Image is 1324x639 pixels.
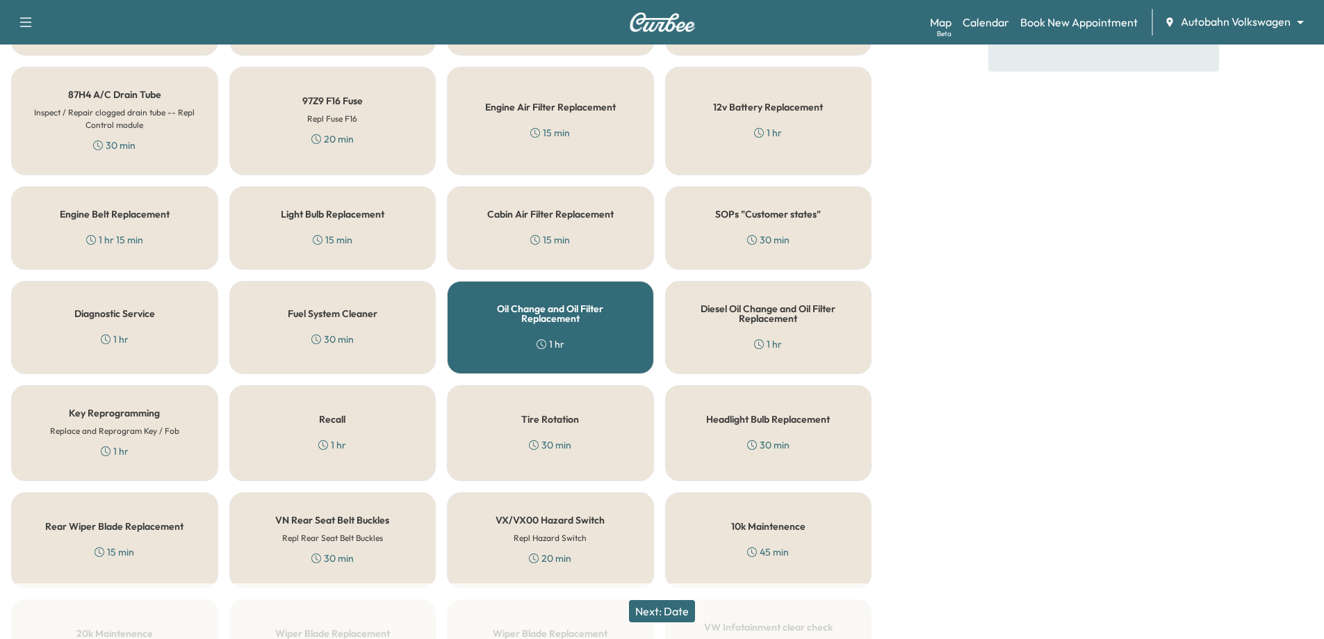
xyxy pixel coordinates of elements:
[747,233,790,247] div: 30 min
[45,521,183,531] h5: Rear Wiper Blade Replacement
[629,13,696,32] img: Curbee Logo
[754,337,782,351] div: 1 hr
[754,126,782,140] div: 1 hr
[747,438,790,452] div: 30 min
[50,425,179,437] h6: Replace and Reprogram Key / Fob
[530,233,570,247] div: 15 min
[530,126,570,140] div: 15 min
[307,113,357,125] h6: Repl Fuse F16
[715,209,821,219] h5: SOPs "Customer states"
[318,438,346,452] div: 1 hr
[86,233,143,247] div: 1 hr 15 min
[485,102,616,112] h5: Engine Air Filter Replacement
[487,209,614,219] h5: Cabin Air Filter Replacement
[514,532,587,544] h6: Repl Hazard Switch
[930,14,951,31] a: MapBeta
[319,414,345,424] h5: Recall
[311,551,354,565] div: 30 min
[529,551,571,565] div: 20 min
[496,515,605,525] h5: VX/VX00 Hazard Switch
[963,14,1009,31] a: Calendar
[537,337,564,351] div: 1 hr
[288,309,377,318] h5: Fuel System Cleaner
[101,332,129,346] div: 1 hr
[1181,14,1291,30] span: Autobahn Volkswagen
[747,545,789,559] div: 45 min
[68,90,161,99] h5: 87H4 A/C Drain Tube
[937,29,951,39] div: Beta
[731,521,806,531] h5: 10k Maintenence
[275,515,389,525] h5: VN Rear Seat Belt Buckles
[101,444,129,458] div: 1 hr
[521,414,579,424] h5: Tire Rotation
[302,96,363,106] h5: 97Z9 F16 Fuse
[529,438,571,452] div: 30 min
[34,106,195,131] h6: Inspect / Repair clogged drain tube -- Repl Control module
[95,545,134,559] div: 15 min
[281,209,384,219] h5: Light Bulb Replacement
[706,414,830,424] h5: Headlight Bulb Replacement
[93,138,136,152] div: 30 min
[688,304,849,323] h5: Diesel Oil Change and Oil Filter Replacement
[60,209,170,219] h5: Engine Belt Replacement
[311,332,354,346] div: 30 min
[313,233,352,247] div: 15 min
[69,408,160,418] h5: Key Reprogramming
[470,304,631,323] h5: Oil Change and Oil Filter Replacement
[282,532,383,544] h6: Repl Rear Seat Belt Buckles
[311,132,354,146] div: 20 min
[629,600,695,622] button: Next: Date
[74,309,155,318] h5: Diagnostic Service
[1020,14,1138,31] a: Book New Appointment
[713,102,823,112] h5: 12v Battery Replacement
